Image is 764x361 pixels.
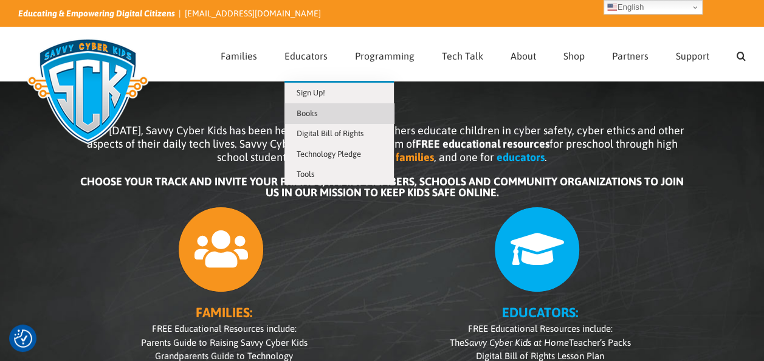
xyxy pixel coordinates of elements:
[511,51,536,61] span: About
[141,337,308,348] span: Parents Guide to Raising Savvy Cyber Kids
[464,337,569,348] i: Savvy Cyber Kids at Home
[355,51,415,61] span: Programming
[416,137,549,150] b: FREE educational resources
[450,337,631,348] span: The Teacher’s Packs
[612,51,649,61] span: Partners
[442,27,483,81] a: Tech Talk
[18,9,175,18] i: Educating & Empowering Digital Citizens
[737,27,746,81] a: Search
[297,170,314,179] span: Tools
[442,51,483,61] span: Tech Talk
[607,2,617,12] img: en
[221,27,257,81] a: Families
[18,30,157,152] img: Savvy Cyber Kids Logo
[476,351,604,361] span: Digital Bill of Rights Lesson Plan
[221,51,257,61] span: Families
[563,51,585,61] span: Shop
[284,83,394,103] a: Sign Up!
[396,151,434,163] b: families
[502,304,578,320] b: EDUCATORS:
[676,27,709,81] a: Support
[284,164,394,185] a: Tools
[511,27,536,81] a: About
[563,27,585,81] a: Shop
[612,27,649,81] a: Partners
[152,323,297,334] span: FREE Educational Resources include:
[434,151,494,163] span: , and one for
[284,144,394,165] a: Technology Pledge
[297,129,363,138] span: Digital Bill of Rights
[221,27,746,81] nav: Main Menu
[297,88,325,97] span: Sign Up!
[284,123,394,144] a: Digital Bill of Rights
[284,27,328,81] a: Educators
[155,351,293,361] span: Grandparents Guide to Technology
[196,304,252,320] b: FAMILIES:
[80,175,684,199] b: CHOOSE YOUR TRACK AND INVITE YOUR FRIENDS, FAMILY MEMBERS, SCHOOLS AND COMMUNITY ORGANIZATIONS TO...
[497,151,545,163] b: educators
[284,51,328,61] span: Educators
[468,323,613,334] span: FREE Educational Resources include:
[14,329,32,348] button: Consent Preferences
[676,51,709,61] span: Support
[185,9,321,18] a: [EMAIL_ADDRESS][DOMAIN_NAME]
[284,103,394,124] a: Books
[355,27,415,81] a: Programming
[14,329,32,348] img: Revisit consent button
[545,151,547,163] span: .
[297,150,361,159] span: Technology Pledge
[297,109,317,118] span: Books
